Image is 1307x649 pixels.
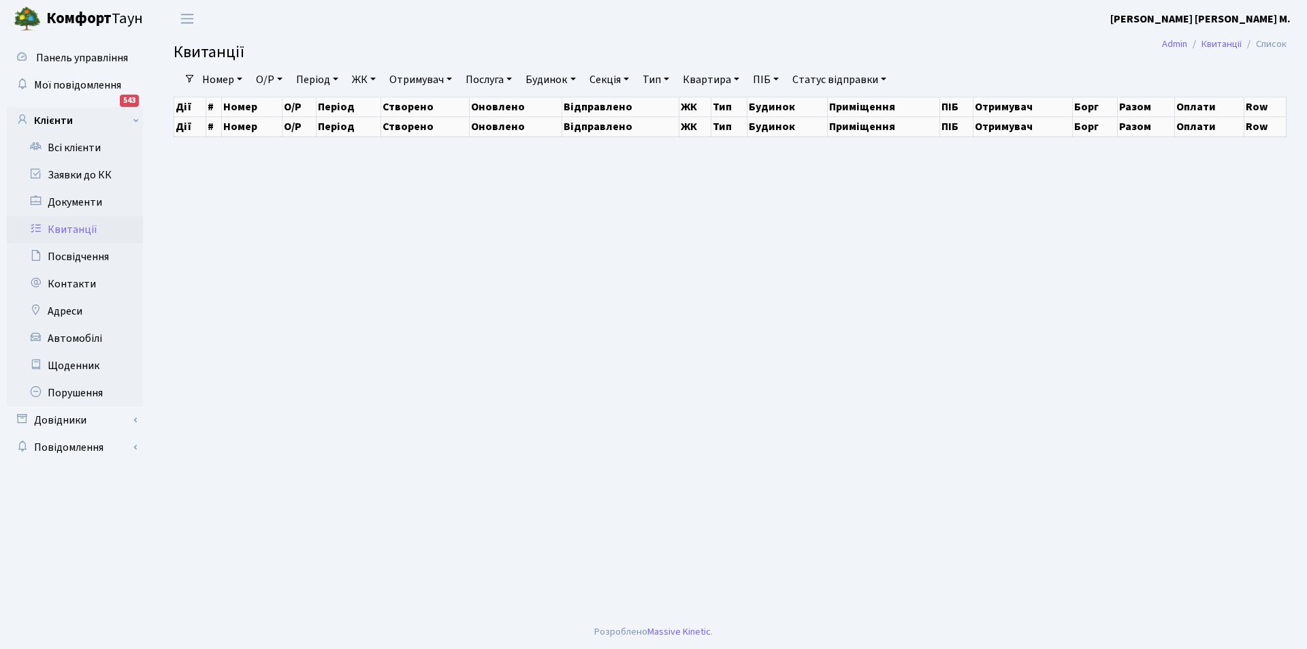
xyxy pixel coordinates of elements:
a: Адреси [7,298,143,325]
a: Тип [637,68,675,91]
th: # [206,97,221,116]
div: 543 [120,95,139,107]
a: Автомобілі [7,325,143,352]
a: Будинок [520,68,581,91]
th: Row [1244,97,1287,116]
a: [PERSON_NAME] [PERSON_NAME] М. [1110,11,1291,27]
a: Статус відправки [787,68,892,91]
a: Admin [1162,37,1187,51]
th: ПІБ [940,116,973,136]
th: Приміщення [828,97,940,116]
th: Створено [381,116,470,136]
a: Квитанції [7,216,143,243]
th: Row [1244,116,1287,136]
a: Секція [584,68,634,91]
button: Переключити навігацію [170,7,204,30]
b: Комфорт [46,7,112,29]
a: Посвідчення [7,243,143,270]
th: ЖК [679,116,711,136]
th: Тип [711,116,747,136]
th: Номер [221,97,282,116]
th: # [206,116,221,136]
a: Всі клієнти [7,134,143,161]
a: Квитанції [1201,37,1242,51]
a: Документи [7,189,143,216]
th: Разом [1118,116,1175,136]
span: Квитанції [174,40,244,64]
th: Отримувач [973,116,1072,136]
th: Номер [221,116,282,136]
th: Разом [1118,97,1175,116]
th: Дії [174,116,206,136]
th: Відправлено [562,116,679,136]
span: Мої повідомлення [34,78,121,93]
span: Таун [46,7,143,31]
th: Будинок [747,97,828,116]
a: Отримувач [384,68,457,91]
a: Повідомлення [7,434,143,461]
a: Щоденник [7,352,143,379]
th: Період [316,116,381,136]
a: ПІБ [747,68,784,91]
a: О/Р [251,68,288,91]
th: Оплати [1175,116,1244,136]
th: Оновлено [469,116,562,136]
th: Борг [1072,116,1117,136]
div: Розроблено . [594,624,713,639]
th: О/Р [282,116,316,136]
a: Клієнти [7,107,143,134]
th: Відправлено [562,97,679,116]
th: Оновлено [469,97,562,116]
b: [PERSON_NAME] [PERSON_NAME] М. [1110,12,1291,27]
a: Контакти [7,270,143,298]
th: Приміщення [828,116,940,136]
a: Панель управління [7,44,143,72]
th: Дії [174,97,206,116]
th: ПІБ [940,97,973,116]
th: Отримувач [973,97,1072,116]
a: Мої повідомлення543 [7,72,143,99]
a: Заявки до КК [7,161,143,189]
th: О/Р [282,97,316,116]
a: Порушення [7,379,143,407]
a: Послуга [460,68,517,91]
li: Список [1242,37,1287,52]
img: logo.png [14,5,41,33]
th: ЖК [679,97,711,116]
a: ЖК [346,68,381,91]
a: Номер [197,68,248,91]
th: Борг [1072,97,1117,116]
nav: breadcrumb [1142,30,1307,59]
th: Період [316,97,381,116]
a: Квартира [677,68,745,91]
span: Панель управління [36,50,128,65]
th: Створено [381,97,470,116]
th: Будинок [747,116,828,136]
a: Massive Kinetic [647,624,711,639]
a: Довідники [7,407,143,434]
a: Період [291,68,344,91]
th: Тип [711,97,747,116]
th: Оплати [1175,97,1244,116]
